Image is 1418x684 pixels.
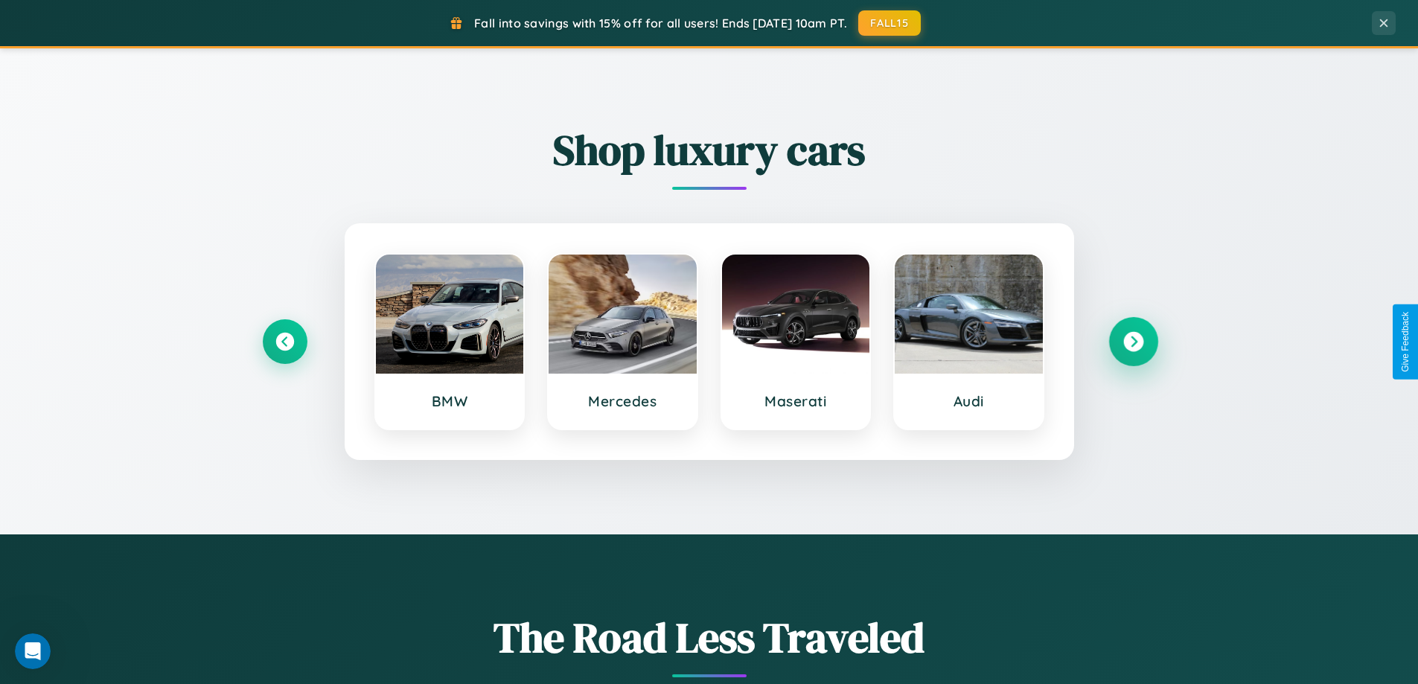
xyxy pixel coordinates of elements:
[474,16,847,31] span: Fall into savings with 15% off for all users! Ends [DATE] 10am PT.
[858,10,921,36] button: FALL15
[15,633,51,669] iframe: Intercom live chat
[391,392,509,410] h3: BMW
[737,392,855,410] h3: Maserati
[910,392,1028,410] h3: Audi
[563,392,682,410] h3: Mercedes
[1400,312,1411,372] div: Give Feedback
[263,121,1156,179] h2: Shop luxury cars
[263,609,1156,666] h1: The Road Less Traveled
